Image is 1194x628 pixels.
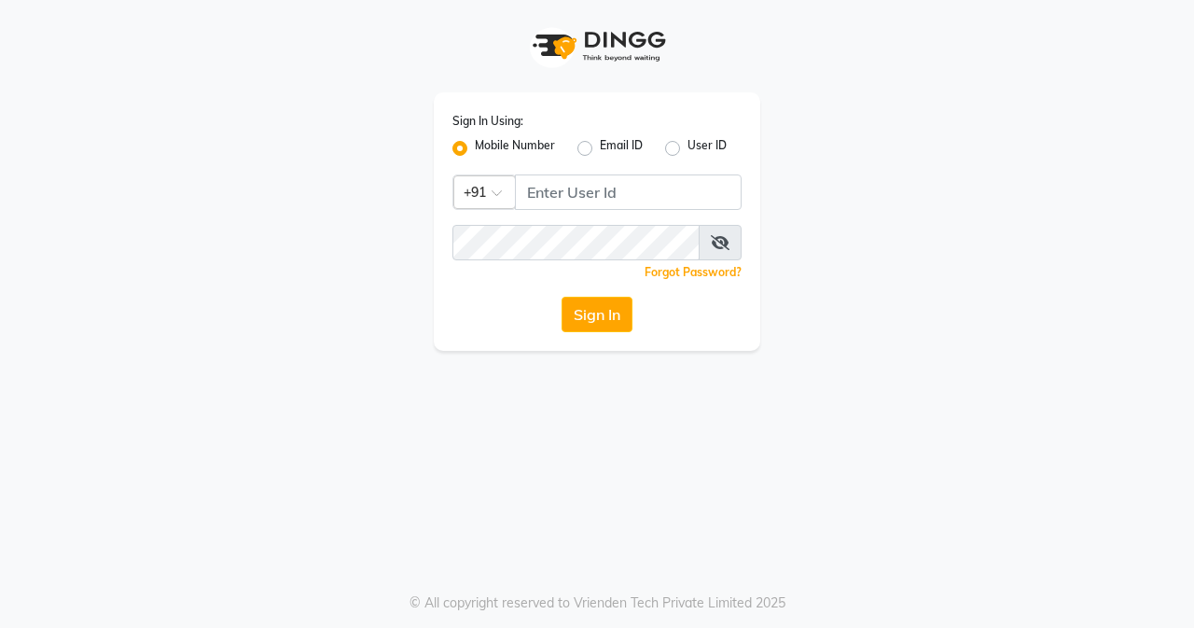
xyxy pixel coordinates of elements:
[600,137,643,160] label: Email ID
[475,137,555,160] label: Mobile Number
[452,225,700,260] input: Username
[452,113,523,130] label: Sign In Using:
[515,174,742,210] input: Username
[562,297,632,332] button: Sign In
[687,137,727,160] label: User ID
[522,19,672,74] img: logo1.svg
[645,265,742,279] a: Forgot Password?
